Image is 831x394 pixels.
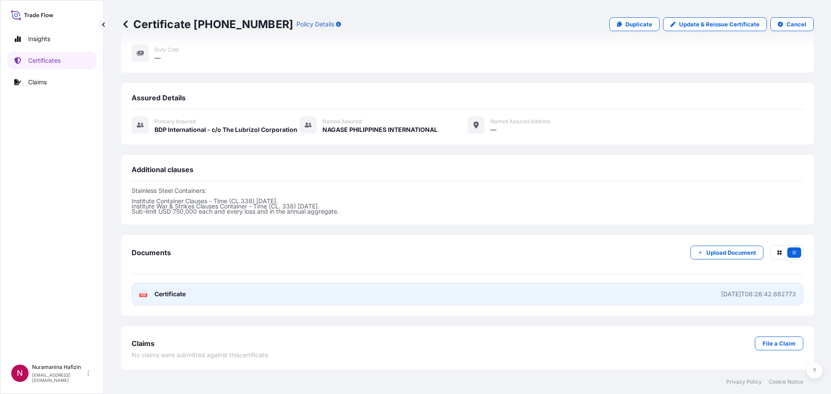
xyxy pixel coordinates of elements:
[490,118,551,125] span: Named Assured Address
[155,46,179,53] span: Duty Cost
[28,78,47,86] p: Claims
[17,369,23,378] span: N
[7,74,97,91] a: Claims
[132,165,193,174] span: Additional clauses
[155,125,297,134] span: BDP International - c/o The Lubrizol Corporation
[7,52,97,69] a: Certificates
[132,283,803,305] a: PDFCertificate[DATE]T08:26:42.682773
[32,372,86,383] p: [EMAIL_ADDRESS][DOMAIN_NAME]
[763,339,796,348] p: File a Claim
[706,248,756,257] p: Upload Document
[690,246,763,259] button: Upload Document
[721,290,796,298] div: [DATE]T08:26:42.682773
[155,54,161,62] span: —
[679,20,760,29] p: Update & Reissue Certificate
[296,20,334,29] p: Policy Details
[132,351,270,359] span: No claims were submitted against this certificate .
[132,248,171,257] span: Documents
[155,118,196,125] span: Primary assured
[141,294,146,297] text: PDF
[726,378,762,385] a: Privacy Policy
[132,339,155,348] span: Claims
[786,20,806,29] p: Cancel
[625,20,652,29] p: Duplicate
[322,125,438,134] span: NAGASE PHILIPPINES INTERNATIONAL
[155,290,186,298] span: Certificate
[132,93,186,102] span: Assured Details
[769,378,803,385] a: Cookie Notice
[663,17,767,31] a: Update & Reissue Certificate
[609,17,660,31] a: Duplicate
[490,125,496,134] span: —
[322,118,361,125] span: Named Assured
[28,35,50,43] p: Insights
[770,17,814,31] button: Cancel
[755,336,803,350] a: File a Claim
[28,56,61,65] p: Certificates
[7,30,97,48] a: Insights
[32,364,86,371] p: Nuramanina Hafizin
[121,17,293,31] p: Certificate [PHONE_NUMBER]
[132,188,803,214] p: Stainless Steel Containers: Institute Container Clauses - Time (CL.338) [DATE]. Institute War & S...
